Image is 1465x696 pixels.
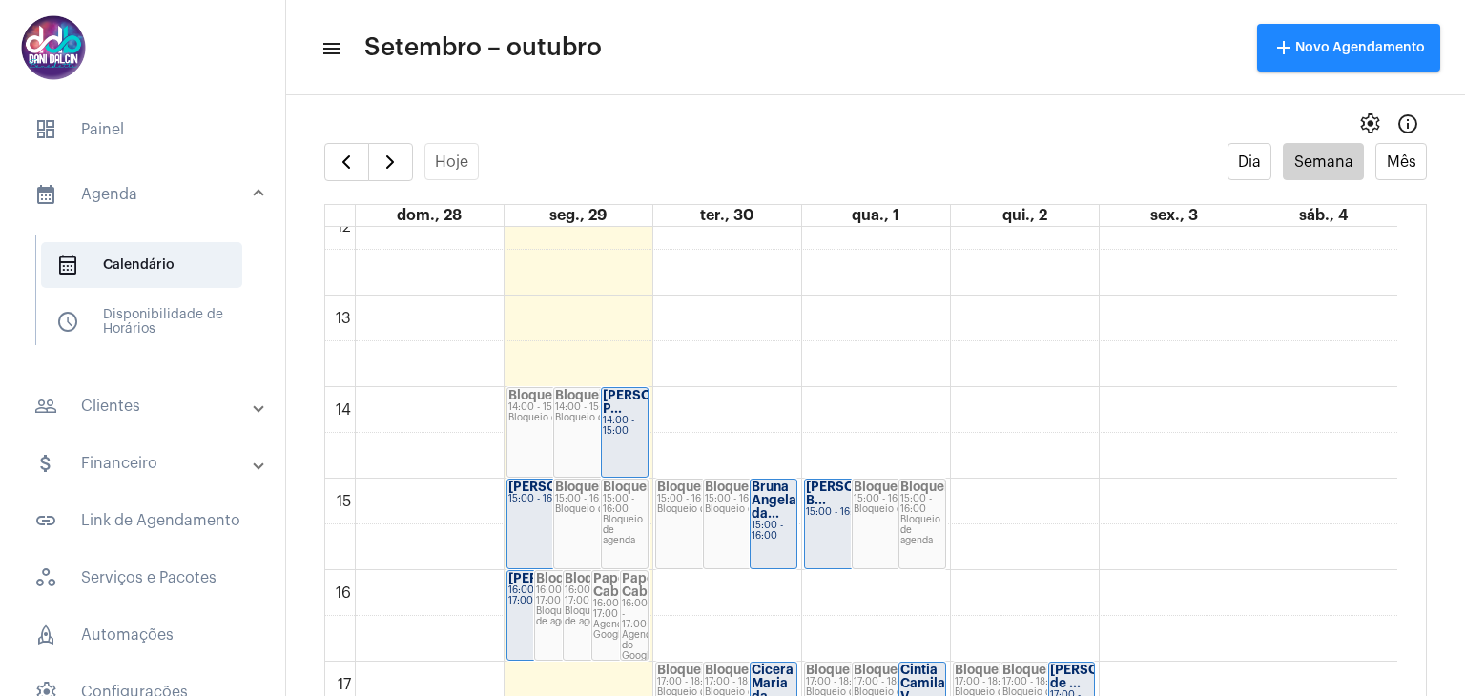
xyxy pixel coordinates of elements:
[34,624,57,646] span: sidenav icon
[536,572,591,584] strong: Bloqueio
[334,676,355,693] div: 17
[324,143,369,181] button: Semana Anterior
[332,310,355,327] div: 13
[508,494,600,504] div: 15:00 - 16:00
[1146,205,1202,226] a: 3 de outubro de 2025
[622,630,647,662] div: Agenda do Google
[508,389,564,401] strong: Bloqueio
[34,452,255,475] mat-panel-title: Financeiro
[752,521,795,542] div: 15:00 - 16:00
[555,402,647,413] div: 14:00 - 15:00
[900,481,956,493] strong: Bloqueio
[555,481,610,493] strong: Bloqueio
[657,494,749,504] div: 15:00 - 16:00
[508,413,600,423] div: Bloqueio de agenda
[955,664,1010,676] strong: Bloqueio
[508,572,615,584] strong: [PERSON_NAME]
[34,395,255,418] mat-panel-title: Clientes
[848,205,903,226] a: 1 de outubro de 2025
[1389,105,1427,143] button: Info
[622,572,671,598] strong: Papo Cabeça
[34,509,57,532] mat-icon: sidenav icon
[1257,24,1440,72] button: Novo Agendamento
[999,205,1051,226] a: 2 de outubro de 2025
[34,183,57,206] mat-icon: sidenav icon
[368,143,413,181] button: Próximo Semana
[34,118,57,141] span: sidenav icon
[1228,143,1272,180] button: Dia
[1050,664,1157,689] strong: [PERSON_NAME] de ...
[603,515,647,546] div: Bloqueio de agenda
[1272,41,1425,54] span: Novo Agendamento
[752,481,796,520] strong: Bruna Angela da...
[1358,113,1381,135] span: settings
[854,494,945,504] div: 15:00 - 16:00
[657,504,749,515] div: Bloqueio de agenda
[1351,105,1389,143] button: settings
[332,584,355,602] div: 16
[555,504,647,515] div: Bloqueio de agenda
[555,494,647,504] div: 15:00 - 16:00
[555,389,610,401] strong: Bloqueio
[34,566,57,589] span: sidenav icon
[806,664,861,676] strong: Bloqueio
[1002,677,1094,687] div: 17:00 - 18:00
[593,599,647,620] div: 16:00 - 17:00
[696,205,757,226] a: 30 de setembro de 2025
[11,225,285,372] div: sidenav iconAgenda
[657,481,712,493] strong: Bloqueio
[508,402,600,413] div: 14:00 - 15:00
[56,254,79,276] span: sidenav icon
[508,585,562,606] div: 16:00 - 17:00
[593,572,642,598] strong: Papo Cabeça
[622,599,647,630] div: 16:00 - 17:00
[593,620,647,641] div: Agenda do Google
[424,143,480,180] button: Hoje
[1375,143,1427,180] button: Mês
[705,481,760,493] strong: Bloqueio
[1396,113,1419,135] mat-icon: Info
[1002,664,1058,676] strong: Bloqueio
[333,493,355,510] div: 15
[320,37,340,60] mat-icon: sidenav icon
[955,677,1046,687] div: 17:00 - 18:00
[806,481,913,506] strong: [PERSON_NAME] B...
[854,504,945,515] div: Bloqueio de agenda
[565,606,618,627] div: Bloqueio de agenda
[34,183,255,206] mat-panel-title: Agenda
[56,311,79,334] span: sidenav icon
[11,383,285,429] mat-expansion-panel-header: sidenav iconClientes
[705,504,796,515] div: Bloqueio de agenda
[854,664,909,676] strong: Bloqueio
[364,32,602,63] span: Setembro – outubro
[1295,205,1352,226] a: 4 de outubro de 2025
[565,572,620,584] strong: Bloqueio
[705,494,796,504] div: 15:00 - 16:00
[603,389,710,415] strong: [PERSON_NAME] P...
[900,494,944,515] div: 15:00 - 16:00
[603,416,647,437] div: 14:00 - 15:00
[11,440,285,486] mat-expansion-panel-header: sidenav iconFinanceiro
[41,299,242,345] span: Disponibilidade de Horários
[508,481,627,493] strong: [PERSON_NAME]...
[806,677,898,687] div: 17:00 - 18:00
[333,218,355,235] div: 12
[34,452,57,475] mat-icon: sidenav icon
[1283,143,1364,180] button: Semana
[393,205,465,226] a: 28 de setembro de 2025
[41,242,242,288] span: Calendário
[546,205,610,226] a: 29 de setembro de 2025
[603,494,647,515] div: 15:00 - 16:00
[657,677,749,687] div: 17:00 - 18:00
[705,677,796,687] div: 17:00 - 18:00
[854,481,909,493] strong: Bloqueio
[19,612,266,658] span: Automações
[11,164,285,225] mat-expansion-panel-header: sidenav iconAgenda
[19,555,266,601] span: Serviços e Pacotes
[657,664,712,676] strong: Bloqueio
[806,507,898,518] div: 15:00 - 16:00
[19,107,266,153] span: Painel
[854,677,945,687] div: 17:00 - 18:00
[705,664,760,676] strong: Bloqueio
[19,498,266,543] span: Link de Agendamento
